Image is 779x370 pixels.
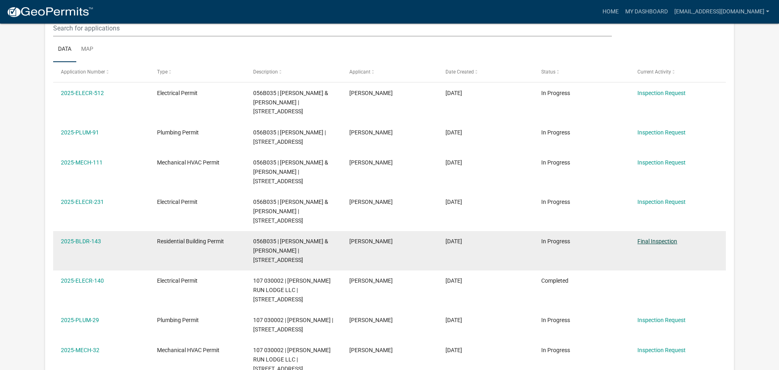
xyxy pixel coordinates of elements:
a: Final Inspection [637,238,677,245]
span: 09/11/2025 [445,90,462,96]
span: Electrical Permit [157,90,198,96]
a: Data [53,37,76,63]
span: 05/12/2025 [445,129,462,136]
span: Mechanical HVAC Permit [157,159,219,166]
span: 056B035 | HITZ DEREK & MALLORY | 4019 Atlanta Hwy [253,199,328,224]
span: Status [541,69,555,75]
a: Home [599,4,622,19]
span: 056B035 | HITZ DEREK & MALLORY | 198 LAKESHORE DR [253,238,328,263]
span: 056B035 | HITZ DEREK & MALLORY | 198 Lakeshore Dr [253,90,328,115]
datatable-header-cell: Type [149,62,245,82]
a: 2025-ELECR-512 [61,90,104,96]
a: 2025-MECH-32 [61,347,99,353]
span: 05/12/2025 [445,159,462,166]
datatable-header-cell: Applicant [342,62,438,82]
span: Date Created [445,69,474,75]
span: 02/05/2025 [445,317,462,323]
span: 05/01/2025 [445,238,462,245]
datatable-header-cell: Status [534,62,630,82]
span: 107 030002 | SANDY RUN LODGE LLC | 4019 Atlanta Hwy [253,277,331,303]
input: Search for applications [53,20,612,37]
a: 2025-MECH-111 [61,159,103,166]
a: 2025-PLUM-29 [61,317,99,323]
span: Applicant [349,69,370,75]
a: Inspection Request [637,347,686,353]
a: Inspection Request [637,199,686,205]
span: Completed [541,277,568,284]
span: In Progress [541,347,570,353]
span: Mechanical HVAC Permit [157,347,219,353]
span: In Progress [541,90,570,96]
a: Inspection Request [637,159,686,166]
a: My Dashboard [622,4,671,19]
a: Inspection Request [637,129,686,136]
span: Electrical Permit [157,277,198,284]
span: Sharon Schiffer [349,238,393,245]
span: Sharon Schiffer [349,317,393,323]
span: Plumbing Permit [157,129,199,136]
span: 107 030002 | Mitchell Dunagan | 4019 Atlanta Hwy [253,317,333,333]
a: Map [76,37,98,63]
span: In Progress [541,159,570,166]
a: 2025-ELECR-231 [61,199,104,205]
span: Type [157,69,168,75]
span: 03/07/2025 [445,277,462,284]
span: Plumbing Permit [157,317,199,323]
a: 2025-PLUM-91 [61,129,99,136]
span: 02/05/2025 [445,347,462,353]
span: Sharon Schiffer [349,277,393,284]
span: Sharon Schiffer [349,347,393,353]
span: Residential Building Permit [157,238,224,245]
span: Application Number [61,69,105,75]
span: Sharon Schiffer [349,129,393,136]
span: Electrical Permit [157,199,198,205]
datatable-header-cell: Application Number [53,62,149,82]
a: 2025-BLDR-143 [61,238,101,245]
span: In Progress [541,317,570,323]
datatable-header-cell: Description [245,62,342,82]
a: 2025-ELECR-140 [61,277,104,284]
span: In Progress [541,129,570,136]
span: 056B035 | Mitchell Dunagan | 4019 Atlanta Hwy [253,129,326,145]
datatable-header-cell: Current Activity [630,62,726,82]
span: Sharon Schiffer [349,159,393,166]
a: Inspection Request [637,90,686,96]
span: 05/12/2025 [445,199,462,205]
datatable-header-cell: Date Created [437,62,534,82]
span: Description [253,69,278,75]
a: [EMAIL_ADDRESS][DOMAIN_NAME] [671,4,773,19]
span: Sharon Schiffer [349,199,393,205]
span: In Progress [541,199,570,205]
span: Sharon Schiffer [349,90,393,96]
span: Current Activity [637,69,671,75]
span: 056B035 | HITZ DEREK & MALLORY | 4019 Atlanta Hwy [253,159,328,184]
span: In Progress [541,238,570,245]
a: Inspection Request [637,317,686,323]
